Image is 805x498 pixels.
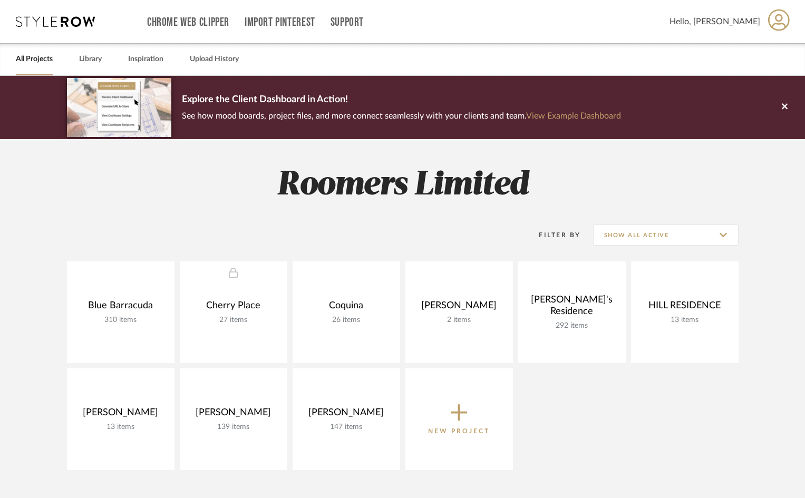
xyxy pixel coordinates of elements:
[188,407,279,423] div: [PERSON_NAME]
[75,316,166,325] div: 310 items
[526,112,621,120] a: View Example Dashboard
[527,294,617,321] div: [PERSON_NAME]'s Residence
[301,423,392,432] div: 147 items
[79,52,102,66] a: Library
[331,18,364,27] a: Support
[414,316,505,325] div: 2 items
[75,300,166,316] div: Blue Barracuda
[639,316,730,325] div: 13 items
[405,368,513,470] button: New Project
[67,78,171,136] img: d5d033c5-7b12-40c2-a960-1ecee1989c38.png
[301,316,392,325] div: 26 items
[23,165,782,205] h2: Roomers Limited
[128,52,163,66] a: Inspiration
[75,423,166,432] div: 13 items
[527,321,617,330] div: 292 items
[414,300,505,316] div: [PERSON_NAME]
[188,300,279,316] div: Cherry Place
[75,407,166,423] div: [PERSON_NAME]
[639,300,730,316] div: HILL RESIDENCE
[16,52,53,66] a: All Projects
[301,407,392,423] div: [PERSON_NAME]
[428,426,490,436] p: New Project
[301,300,392,316] div: Coquina
[526,230,581,240] div: Filter By
[182,109,621,123] p: See how mood boards, project files, and more connect seamlessly with your clients and team.
[188,423,279,432] div: 139 items
[188,316,279,325] div: 27 items
[182,92,621,109] p: Explore the Client Dashboard in Action!
[147,18,229,27] a: Chrome Web Clipper
[670,15,760,28] span: Hello, [PERSON_NAME]
[190,52,239,66] a: Upload History
[245,18,315,27] a: Import Pinterest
